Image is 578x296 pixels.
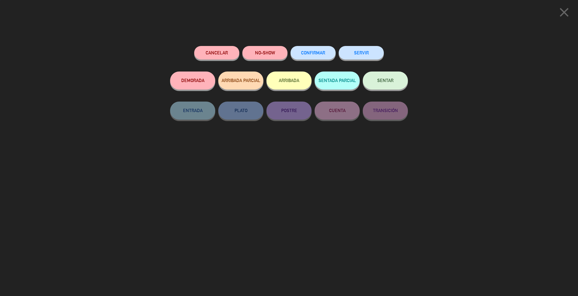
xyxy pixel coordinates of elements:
[266,72,312,90] button: ARRIBADA
[555,5,573,22] button: close
[218,72,263,90] button: ARRIBADA PARCIAL
[315,72,360,90] button: SENTADA PARCIAL
[315,102,360,120] button: CUENTA
[301,50,325,55] span: CONFIRMAR
[377,78,393,83] span: SENTAR
[170,102,215,120] button: ENTRADA
[363,102,408,120] button: TRANSICIÓN
[339,46,384,60] button: SERVIR
[194,46,239,60] button: Cancelar
[170,72,215,90] button: DEMORADA
[557,5,572,20] i: close
[242,46,287,60] button: NO-SHOW
[218,102,263,120] button: PLATO
[222,78,260,83] span: ARRIBADA PARCIAL
[291,46,336,60] button: CONFIRMAR
[266,102,312,120] button: POSTRE
[363,72,408,90] button: SENTAR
